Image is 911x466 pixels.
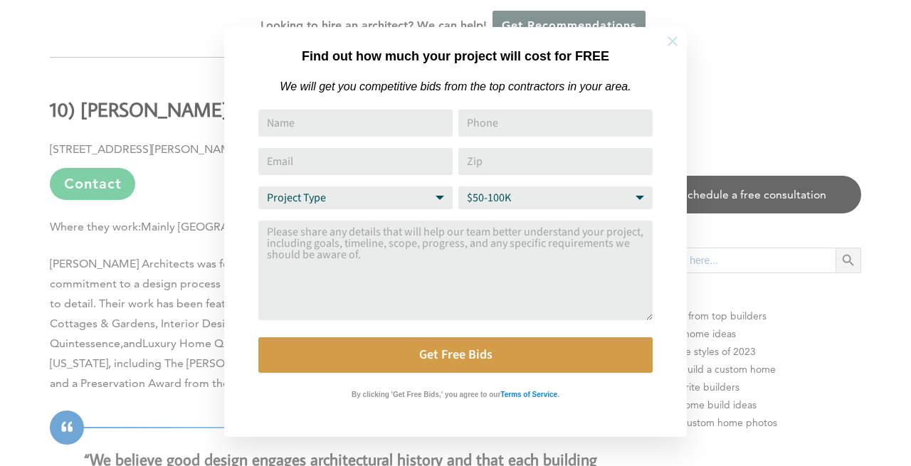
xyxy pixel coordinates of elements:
strong: . [557,391,559,398]
textarea: Comment or Message [258,221,653,320]
button: Close [648,16,697,66]
a: Terms of Service [500,387,557,399]
input: Name [258,110,453,137]
button: Get Free Bids [258,337,653,373]
input: Phone [458,110,653,137]
strong: Find out how much your project will cost for FREE [302,49,609,63]
strong: Terms of Service [500,391,557,398]
em: We will get you competitive bids from the top contractors in your area. [280,80,631,92]
input: Zip [458,148,653,175]
strong: By clicking 'Get Free Bids,' you agree to our [352,391,500,398]
input: Email Address [258,148,453,175]
select: Project Type [258,186,453,209]
select: Budget Range [458,186,653,209]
